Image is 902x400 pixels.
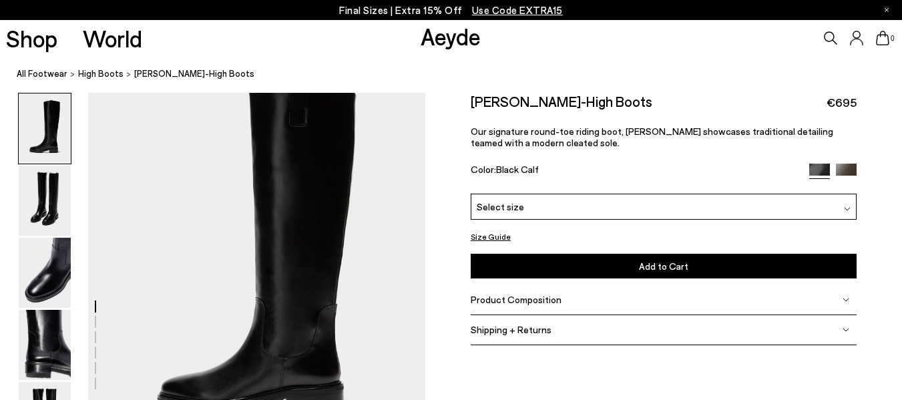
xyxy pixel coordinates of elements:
[472,4,563,16] span: Navigate to /collections/ss25-final-sizes
[17,56,902,93] nav: breadcrumb
[876,31,889,45] a: 0
[17,67,67,81] a: All Footwear
[471,164,797,179] div: Color:
[19,310,71,380] img: Henry Knee-High Boots - Image 4
[78,68,124,79] span: High Boots
[471,254,857,278] button: Add to Cart
[843,327,849,333] img: svg%3E
[477,200,524,214] span: Select size
[83,27,142,50] a: World
[827,94,857,111] span: €695
[471,324,551,335] span: Shipping + Returns
[134,67,254,81] span: [PERSON_NAME]-High Boots
[19,238,71,308] img: Henry Knee-High Boots - Image 3
[471,126,857,148] p: Our signature round-toe riding boot, [PERSON_NAME] showcases traditional detailing teamed with a ...
[844,206,851,212] img: svg%3E
[339,2,563,19] p: Final Sizes | Extra 15% Off
[6,27,57,50] a: Shop
[889,35,896,42] span: 0
[471,93,652,110] h2: [PERSON_NAME]-High Boots
[496,164,539,175] span: Black Calf
[19,166,71,236] img: Henry Knee-High Boots - Image 2
[639,260,688,272] span: Add to Cart
[843,296,849,303] img: svg%3E
[19,93,71,164] img: Henry Knee-High Boots - Image 1
[471,228,511,245] button: Size Guide
[471,294,561,305] span: Product Composition
[78,67,124,81] a: High Boots
[421,22,481,50] a: Aeyde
